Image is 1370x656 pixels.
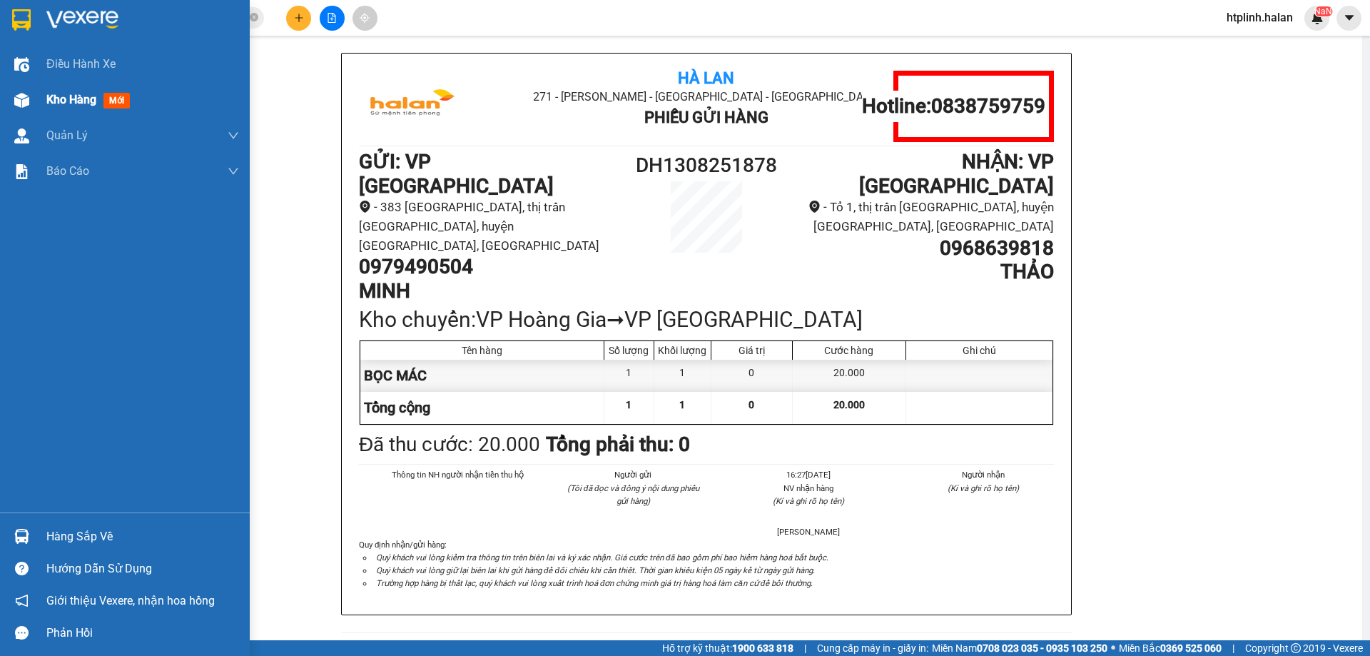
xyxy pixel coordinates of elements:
span: | [804,640,806,656]
span: down [228,130,239,141]
li: 271 - [PERSON_NAME] - [GEOGRAPHIC_DATA] - [GEOGRAPHIC_DATA] [133,35,597,53]
div: Cước hàng [796,345,902,356]
span: environment [808,201,821,213]
img: warehouse-icon [14,93,29,108]
b: Phiếu Gửi Hàng [644,109,768,126]
div: Số lượng [608,345,650,356]
b: Hà Lan [678,69,734,87]
span: 1 [679,399,685,410]
img: logo-vxr [12,9,31,31]
i: Quý khách vui lòng giữ lại biên lai khi gửi hàng để đối chiếu khi cần thiết. Thời gian khiếu kiện... [376,565,815,575]
h1: MINH [359,279,619,303]
span: Báo cáo [46,162,89,180]
div: 0 [711,360,793,392]
button: caret-down [1336,6,1361,31]
sup: NaN [1314,6,1332,16]
li: Người nhận [913,468,1055,481]
strong: 0369 525 060 [1160,642,1222,654]
span: htplinh.halan [1215,9,1304,26]
li: NV nhận hàng [738,482,879,495]
h1: Hotline: 0838759759 [862,94,1045,118]
span: close-circle [250,13,258,21]
span: close-circle [250,11,258,25]
b: GỬI : VP [GEOGRAPHIC_DATA] [18,97,213,145]
span: | [1232,640,1234,656]
li: [PERSON_NAME] [738,525,879,538]
div: Kho chuyển: VP Hoàng Gia➞VP [GEOGRAPHIC_DATA] [359,303,1054,336]
i: Quý khách vui lòng kiểm tra thông tin trên biên lai và ký xác nhận. Giá cước trên đã bao gồm phí ... [376,552,828,562]
div: BỌC MÁC [360,360,604,392]
span: 0 [749,399,754,410]
span: Kho hàng [46,93,96,106]
img: solution-icon [14,164,29,179]
div: Hàng sắp về [46,526,239,547]
span: Giới thiệu Vexere, nhận hoa hồng [46,592,215,610]
div: Giá trị [715,345,788,356]
li: 271 - [PERSON_NAME] - [GEOGRAPHIC_DATA] - [GEOGRAPHIC_DATA] [475,88,938,106]
button: aim [352,6,377,31]
span: 20.000 [833,399,865,410]
span: Miền Nam [932,640,1107,656]
div: Ghi chú [910,345,1049,356]
span: file-add [327,13,337,23]
strong: 1900 633 818 [732,642,793,654]
span: Cung cấp máy in - giấy in: [817,640,928,656]
h1: THẢO [793,260,1054,284]
div: Hướng dẫn sử dụng [46,558,239,580]
div: Quy định nhận/gửi hàng : [359,538,1054,590]
span: mới [103,93,130,109]
span: caret-down [1343,11,1356,24]
img: warehouse-icon [14,128,29,143]
b: Tổng phải thu: 0 [546,433,690,456]
li: - Tổ 1, thị trấn [GEOGRAPHIC_DATA], huyện [GEOGRAPHIC_DATA], [GEOGRAPHIC_DATA] [793,198,1054,236]
span: Quản Lý [46,126,88,144]
div: Khối lượng [658,345,707,356]
b: NHẬN : VP [GEOGRAPHIC_DATA] [859,150,1054,198]
span: Tổng cộng [364,399,430,416]
img: logo.jpg [359,71,466,142]
b: GỬI : VP [GEOGRAPHIC_DATA] [359,150,554,198]
img: warehouse-icon [14,529,29,544]
span: environment [359,201,371,213]
button: file-add [320,6,345,31]
h1: 0968639818 [793,236,1054,261]
div: 1 [654,360,711,392]
img: icon-new-feature [1311,11,1324,24]
h1: 0979490504 [359,255,619,279]
div: Tên hàng [364,345,600,356]
i: (Kí và ghi rõ họ tên) [773,496,844,506]
li: - 383 [GEOGRAPHIC_DATA], thị trấn [GEOGRAPHIC_DATA], huyện [GEOGRAPHIC_DATA], [GEOGRAPHIC_DATA] [359,198,619,255]
span: message [15,626,29,640]
li: Người gửi [563,468,704,481]
div: 1 [604,360,654,392]
span: aim [360,13,370,23]
div: 20.000 [793,360,906,392]
span: 1 [626,399,631,410]
span: down [228,166,239,177]
i: (Kí và ghi rõ họ tên) [948,483,1019,493]
i: (Tôi đã đọc và đồng ý nội dung phiếu gửi hàng) [567,483,699,506]
button: plus [286,6,311,31]
li: 16:27[DATE] [738,468,879,481]
div: Phản hồi [46,622,239,644]
div: Đã thu cước : 20.000 [359,429,540,460]
img: warehouse-icon [14,57,29,72]
h1: DH1308251878 [619,150,793,181]
span: notification [15,594,29,607]
span: plus [294,13,304,23]
span: Điều hành xe [46,55,116,73]
span: copyright [1291,643,1301,653]
span: question-circle [15,562,29,575]
strong: 0708 023 035 - 0935 103 250 [977,642,1107,654]
span: ⚪️ [1111,645,1115,651]
li: Thông tin NH người nhận tiền thu hộ [387,468,529,481]
img: logo.jpg [18,18,125,89]
i: Trường hợp hàng bị thất lạc, quý khách vui lòng xuất trình hoá đơn chứng minh giá trị hàng hoá là... [376,578,813,588]
span: Hỗ trợ kỹ thuật: [662,640,793,656]
span: Miền Bắc [1119,640,1222,656]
